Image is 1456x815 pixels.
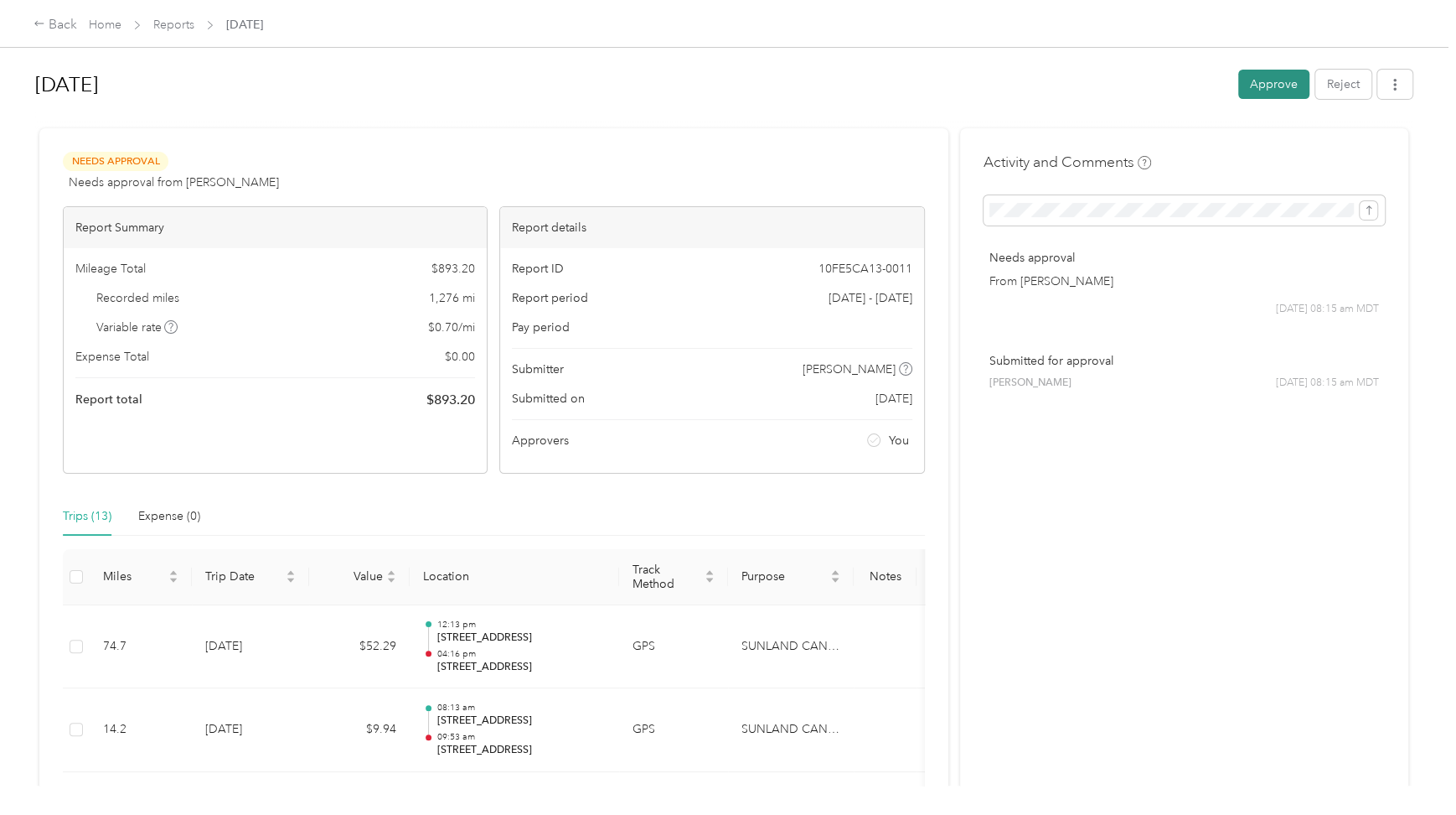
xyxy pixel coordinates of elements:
[889,432,909,449] span: You
[728,688,854,772] td: SUNLAND CANNABIS FARM LLC
[830,568,840,578] span: caret-up
[286,568,296,578] span: caret-up
[1315,70,1371,99] button: Reject
[89,18,121,32] a: Home
[309,549,410,605] th: Value
[226,16,263,34] span: [DATE]
[1362,721,1456,815] iframe: Everlance-gr Chat Button Frame
[386,575,396,585] span: caret-down
[64,207,487,248] div: Report Summary
[830,575,840,585] span: caret-down
[205,569,282,584] span: Trip Date
[436,743,606,758] p: [STREET_ADDRESS]
[103,569,165,584] span: Miles
[512,319,570,336] span: Pay period
[286,575,296,585] span: caret-down
[705,568,715,578] span: caret-up
[436,631,606,646] p: [STREET_ADDRESS]
[512,361,564,378] span: Submitter
[984,152,1151,173] h4: Activity and Comments
[989,376,1071,391] span: [PERSON_NAME]
[803,361,896,378] span: [PERSON_NAME]
[410,549,619,605] th: Location
[309,688,410,772] td: $9.94
[989,249,1379,267] p: Needs approval
[63,152,168,171] span: Needs Approval
[168,575,178,585] span: caret-down
[436,619,606,631] p: 12:13 pm
[75,260,146,278] span: Mileage Total
[619,688,728,772] td: GPS
[153,18,194,32] a: Reports
[989,352,1379,370] p: Submitted for approval
[90,688,192,772] td: 14.2
[741,569,827,584] span: Purpose
[428,319,475,336] span: $ 0.70 / mi
[429,289,475,307] span: 1,276 mi
[512,432,569,449] span: Approvers
[309,605,410,689] td: $52.29
[436,714,606,729] p: [STREET_ADDRESS]
[512,390,585,407] span: Submitted on
[875,390,912,407] span: [DATE]
[445,348,475,366] span: $ 0.00
[63,507,111,526] div: Trips (13)
[168,568,178,578] span: caret-up
[916,549,979,605] th: Tags
[854,549,916,605] th: Notes
[431,260,475,278] span: $ 893.20
[192,549,309,605] th: Trip Date
[619,549,728,605] th: Track Method
[192,605,309,689] td: [DATE]
[35,65,1226,105] h1: Aug 2025
[138,507,200,526] div: Expense (0)
[728,605,854,689] td: SUNLAND CANNABIS FARM LLC
[500,207,923,248] div: Report details
[512,289,588,307] span: Report period
[818,260,912,278] span: 10FE5CA13-0011
[192,688,309,772] td: [DATE]
[323,569,383,584] span: Value
[96,319,178,336] span: Variable rate
[436,660,606,675] p: [STREET_ADDRESS]
[436,648,606,660] p: 04:16 pm
[619,605,728,689] td: GPS
[436,731,606,743] p: 09:53 am
[34,15,77,35] div: Back
[75,391,142,408] span: Report total
[1276,302,1379,317] span: [DATE] 08:15 am MDT
[512,260,564,278] span: Report ID
[436,786,606,797] p: 03:05 pm
[436,702,606,714] p: 08:13 am
[705,575,715,585] span: caret-down
[989,273,1379,290] p: From [PERSON_NAME]
[96,289,179,307] span: Recorded miles
[829,289,912,307] span: [DATE] - [DATE]
[90,549,192,605] th: Miles
[69,174,279,191] span: Needs approval from [PERSON_NAME]
[728,549,854,605] th: Purpose
[426,390,475,410] span: $ 893.20
[386,568,396,578] span: caret-up
[90,605,192,689] td: 74.7
[1238,70,1309,99] button: Approve
[75,348,149,366] span: Expense Total
[1276,376,1379,391] span: [DATE] 08:15 am MDT
[632,563,701,591] span: Track Method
